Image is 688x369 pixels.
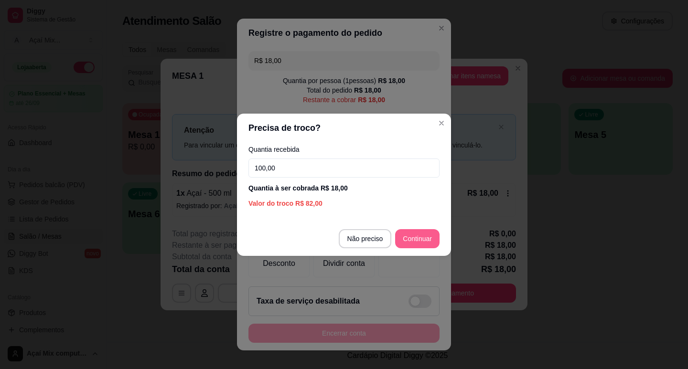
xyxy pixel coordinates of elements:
[248,183,440,193] div: Quantia à ser cobrada R$ 18,00
[237,114,451,142] header: Precisa de troco?
[339,229,392,248] button: Não preciso
[248,199,440,208] div: Valor do troco R$ 82,00
[248,146,440,153] label: Quantia recebida
[395,229,440,248] button: Continuar
[434,116,449,131] button: Close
